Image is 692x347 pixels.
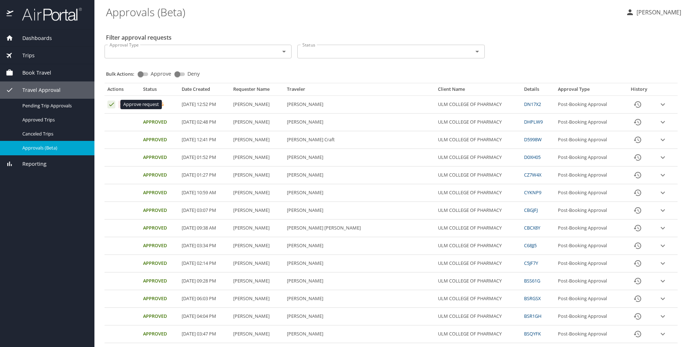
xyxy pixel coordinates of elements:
button: expand row [657,329,668,339]
td: Post-Booking Approval [555,96,624,114]
td: [PERSON_NAME] [230,308,284,325]
th: Requester Name [230,86,284,95]
td: [DATE] 03:07 PM [179,202,230,219]
td: Approved [140,237,179,255]
span: Book Travel [13,69,51,77]
span: Trips [13,52,35,59]
span: Approve [151,71,171,76]
a: C68JJ5 [524,242,537,249]
td: [DATE] 04:04 PM [179,308,230,325]
td: Approved [140,325,179,343]
td: Approved [140,272,179,290]
button: History [629,290,646,307]
td: [PERSON_NAME] [284,149,435,166]
td: Approved [140,290,179,308]
td: [PERSON_NAME] [230,131,284,149]
td: Post-Booking Approval [555,325,624,343]
button: expand row [657,258,668,269]
td: Approved [140,184,179,202]
td: [PERSON_NAME] [284,166,435,184]
button: expand row [657,276,668,286]
td: [PERSON_NAME] [284,325,435,343]
button: History [629,237,646,254]
td: [PERSON_NAME] [284,184,435,202]
td: [PERSON_NAME] [230,219,284,237]
td: ULM COLLEGE OF PHARMACY [435,131,521,149]
button: Open [472,46,482,57]
a: DHPLW9 [524,119,543,125]
button: expand row [657,240,668,251]
span: Travel Approval [13,86,61,94]
button: History [629,219,646,237]
button: expand row [657,205,668,216]
td: [DATE] 09:38 AM [179,219,230,237]
span: Pending Trip Approvals [22,102,86,109]
button: History [629,131,646,148]
td: Approved [140,166,179,184]
td: [DATE] 01:52 PM [179,149,230,166]
td: ULM COLLEGE OF PHARMACY [435,166,521,184]
button: expand row [657,293,668,304]
a: C5JF7Y [524,260,538,266]
th: Approval Type [555,86,624,95]
td: [DATE] 06:03 PM [179,290,230,308]
td: [DATE] 03:47 PM [179,325,230,343]
td: [PERSON_NAME] [284,272,435,290]
td: Post-Booking Approval [555,290,624,308]
td: ULM COLLEGE OF PHARMACY [435,184,521,202]
td: Post-Booking Approval [555,255,624,272]
td: ULM COLLEGE OF PHARMACY [435,237,521,255]
button: expand row [657,311,668,322]
td: [PERSON_NAME] [284,255,435,272]
th: Date Created [179,86,230,95]
td: Post-Booking Approval [555,131,624,149]
td: Approved [140,255,179,272]
td: [PERSON_NAME] [PERSON_NAME] [284,219,435,237]
td: ULM COLLEGE OF PHARMACY [435,96,521,114]
button: History [629,114,646,131]
a: D0XH05 [524,154,541,160]
td: ULM COLLEGE OF PHARMACY [435,272,521,290]
button: History [629,166,646,184]
button: expand row [657,170,668,181]
th: Details [521,86,555,95]
td: [PERSON_NAME] [284,202,435,219]
td: Post-Booking Approval [555,202,624,219]
td: [PERSON_NAME] [230,202,284,219]
a: CYKNP9 [524,189,541,196]
td: Approved [140,219,179,237]
td: [PERSON_NAME] Craft [284,131,435,149]
td: Post-Booking Approval [555,166,624,184]
td: [PERSON_NAME] [230,184,284,202]
button: History [629,202,646,219]
td: Approved [140,131,179,149]
td: [PERSON_NAME] [230,272,284,290]
button: Open [279,46,289,57]
button: History [629,255,646,272]
a: CBGJFJ [524,207,538,213]
th: Status [140,86,179,95]
a: BSS61G [524,277,540,284]
td: [PERSON_NAME] [230,290,284,308]
td: ULM COLLEGE OF PHARMACY [435,290,521,308]
td: [DATE] 10:59 AM [179,184,230,202]
td: [DATE] 12:52 PM [179,96,230,114]
td: Approved [140,308,179,325]
span: Approvals (Beta) [22,144,86,151]
button: expand row [657,117,668,128]
button: History [629,325,646,343]
a: BSR1GH [524,313,541,319]
td: ULM COLLEGE OF PHARMACY [435,325,521,343]
button: [PERSON_NAME] [623,6,684,19]
p: [PERSON_NAME] [634,8,681,17]
a: DN17X2 [524,101,541,107]
td: ULM COLLEGE OF PHARMACY [435,114,521,131]
td: [PERSON_NAME] [284,96,435,114]
td: Post-Booking Approval [555,308,624,325]
td: [PERSON_NAME] [284,308,435,325]
td: Approved [140,114,179,131]
span: Approved Trips [22,116,86,123]
td: ULM COLLEGE OF PHARMACY [435,149,521,166]
td: [PERSON_NAME] [284,290,435,308]
button: History [629,184,646,201]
